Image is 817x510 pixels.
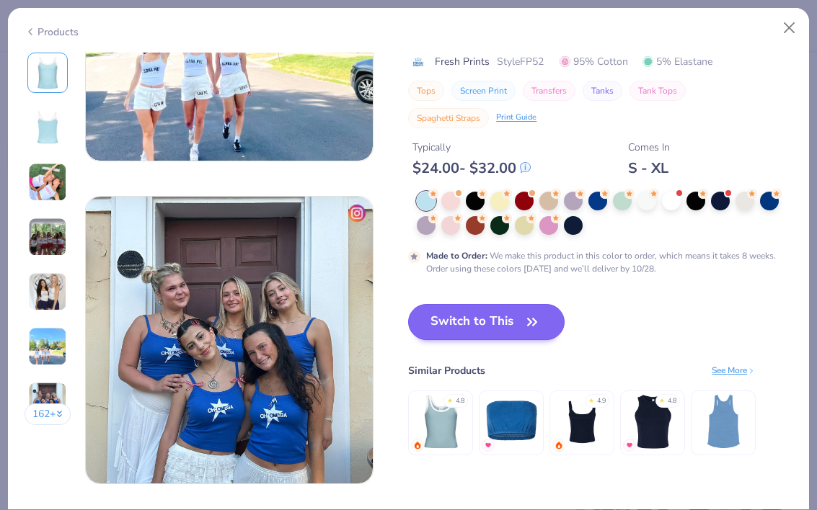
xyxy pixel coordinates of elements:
[553,393,611,451] img: Bella Canvas Ladies' Micro Ribbed Scoop Tank
[412,140,531,155] div: Typically
[28,382,67,421] img: User generated content
[28,163,67,202] img: User generated content
[25,403,71,425] button: 162+
[412,159,531,177] div: $ 24.00 - $ 32.00
[712,364,756,377] div: See More
[451,81,516,101] button: Screen Print
[30,55,65,90] img: Front
[588,396,594,402] div: ★
[408,81,444,101] button: Tops
[496,112,536,124] div: Print Guide
[28,327,67,366] img: User generated content
[25,24,79,40] div: Products
[497,54,544,69] span: Style FP52
[412,393,470,451] img: Fresh Prints Sunset Blvd Ribbed Scoop Tank Top
[482,393,541,451] img: Fresh Prints Terry Bandeau
[694,393,753,451] img: Los Angeles Apparel Tri Blend Racerback Tank 3.7oz
[86,197,373,483] img: 65d4e355-2dc8-4ee3-8ec4-3b1472b457f7
[624,393,682,451] img: Bella + Canvas Ladies' Micro Ribbed Racerback Tank
[776,14,803,42] button: Close
[456,396,464,406] div: 4.8
[628,159,670,177] div: S - XL
[659,396,665,402] div: ★
[484,441,493,449] img: MostFav.gif
[348,205,366,222] img: insta-icon.png
[426,250,487,261] strong: Made to Order :
[408,304,565,340] button: Switch to This
[408,363,485,378] div: Similar Products
[30,110,65,145] img: Back
[628,140,670,155] div: Comes In
[413,441,422,449] img: trending.gif
[560,54,628,69] span: 95% Cotton
[642,54,712,69] span: 5% Elastane
[426,249,792,275] div: We make this product in this color to order, which means it takes 8 weeks. Order using these colo...
[435,54,490,69] span: Fresh Prints
[447,396,453,402] div: ★
[625,441,634,449] img: MostFav.gif
[555,441,563,449] img: trending.gif
[597,396,606,406] div: 4.9
[583,81,622,101] button: Tanks
[630,81,686,101] button: Tank Tops
[28,218,67,256] img: User generated content
[408,108,489,128] button: Spaghetti Straps
[523,81,575,101] button: Transfers
[408,56,428,68] img: brand logo
[668,396,676,406] div: 4.8
[28,272,67,311] img: User generated content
